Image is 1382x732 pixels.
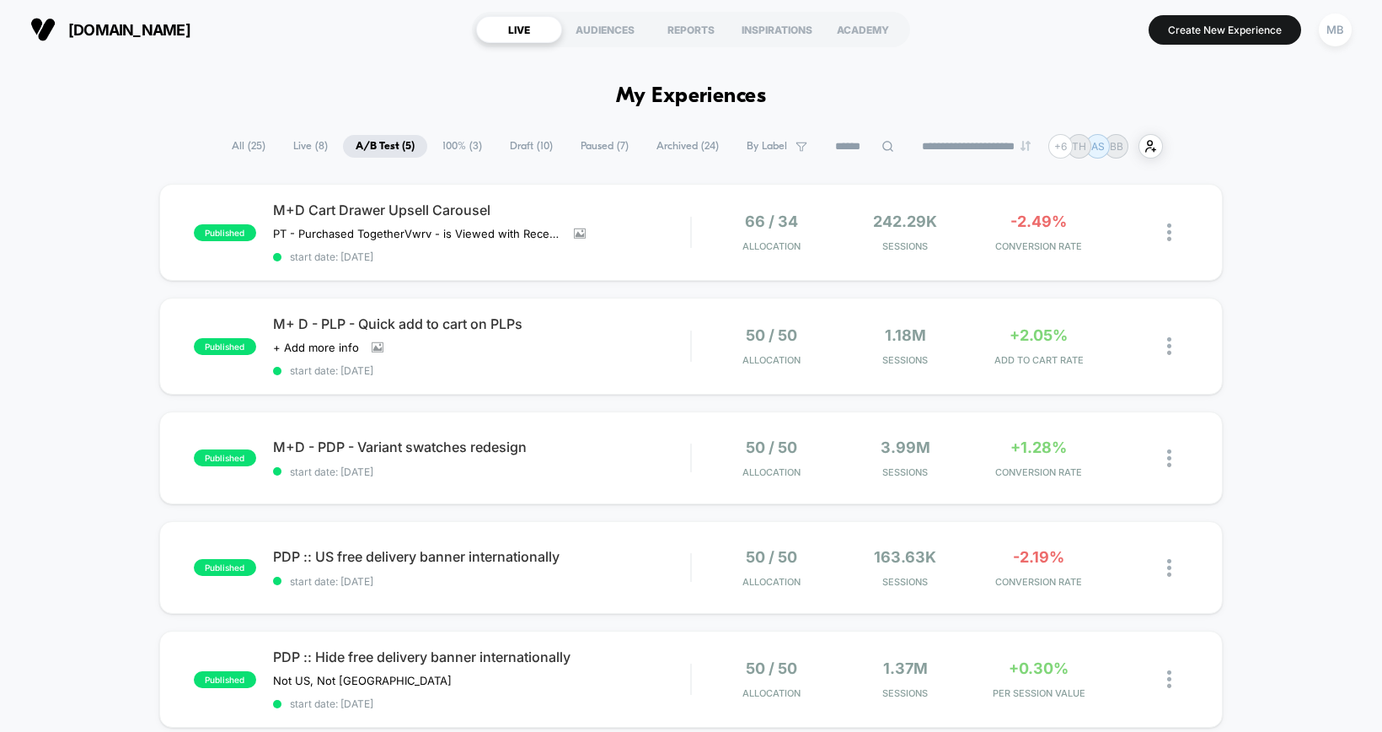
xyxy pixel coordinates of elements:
[430,135,495,158] span: 100% ( 3 )
[562,16,648,43] div: AUDIENCES
[1091,140,1105,153] p: AS
[1319,13,1352,46] div: MB
[194,449,256,466] span: published
[1167,223,1171,241] img: close
[1009,659,1069,677] span: +0.30%
[616,84,767,109] h1: My Experiences
[644,135,731,158] span: Archived ( 24 )
[843,576,968,588] span: Sessions
[976,354,1101,366] span: ADD TO CART RATE
[843,240,968,252] span: Sessions
[1020,141,1031,151] img: end
[273,674,452,687] span: Not US, Not [GEOGRAPHIC_DATA]
[885,326,926,344] span: 1.18M
[273,439,691,455] span: M+D - PDP - Variant swatches redesign
[273,364,691,377] span: start date: [DATE]
[746,659,797,677] span: 50 / 50
[568,135,641,158] span: Paused ( 7 )
[273,575,691,588] span: start date: [DATE]
[883,659,928,677] span: 1.37M
[742,687,801,699] span: Allocation
[1010,326,1068,344] span: +2.05%
[746,439,797,456] span: 50 / 50
[976,687,1101,699] span: PER SESSION VALUE
[273,341,359,354] span: + Add more info
[1149,15,1301,45] button: Create New Experience
[273,466,691,478] span: start date: [DATE]
[648,16,734,43] div: REPORTS
[194,559,256,576] span: published
[273,315,691,332] span: M+ D - PLP - Quick add to cart on PLPs
[281,135,340,158] span: Live ( 8 )
[273,250,691,263] span: start date: [DATE]
[1167,449,1171,467] img: close
[873,213,937,230] span: 242.29k
[497,135,565,158] span: Draft ( 10 )
[1167,337,1171,355] img: close
[745,213,798,230] span: 66 / 34
[273,649,691,665] span: PDP :: Hide free delivery banner internationally
[1072,140,1086,153] p: TH
[742,466,801,478] span: Allocation
[1010,213,1067,230] span: -2.49%
[1048,134,1073,159] div: + 6
[843,687,968,699] span: Sessions
[273,202,691,218] span: M+D Cart Drawer Upsell Carousel
[742,576,801,588] span: Allocation
[746,326,797,344] span: 50 / 50
[194,338,256,355] span: published
[68,21,190,39] span: [DOMAIN_NAME]
[874,548,936,566] span: 163.63k
[747,140,787,153] span: By Label
[219,135,278,158] span: All ( 25 )
[976,240,1101,252] span: CONVERSION RATE
[476,16,562,43] div: LIVE
[1167,559,1171,577] img: close
[273,227,561,240] span: PT - Purchased TogetherVwrv - is Viewed with Recently
[273,548,691,565] span: PDP :: US free delivery banner internationally
[1010,439,1067,456] span: +1.28%
[1167,670,1171,688] img: close
[843,466,968,478] span: Sessions
[976,466,1101,478] span: CONVERSION RATE
[1110,140,1123,153] p: BB
[30,17,56,42] img: Visually logo
[820,16,906,43] div: ACADEMY
[734,16,820,43] div: INSPIRATIONS
[194,224,256,241] span: published
[343,135,427,158] span: A/B Test ( 5 )
[976,576,1101,588] span: CONVERSION RATE
[881,439,930,456] span: 3.99M
[1013,548,1064,566] span: -2.19%
[843,354,968,366] span: Sessions
[1314,13,1357,47] button: MB
[746,548,797,566] span: 50 / 50
[273,697,691,710] span: start date: [DATE]
[25,16,196,43] button: [DOMAIN_NAME]
[742,354,801,366] span: Allocation
[194,671,256,688] span: published
[742,240,801,252] span: Allocation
